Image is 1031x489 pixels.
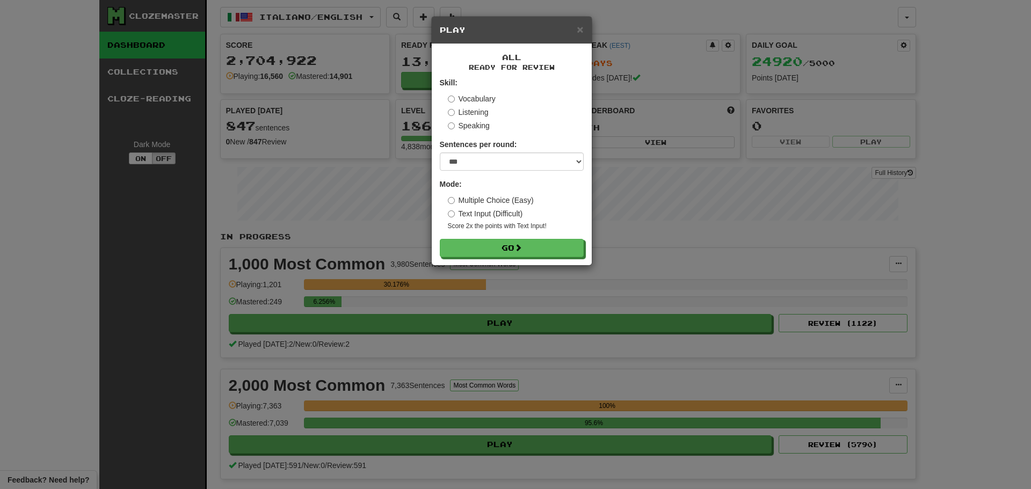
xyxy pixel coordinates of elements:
[448,122,455,129] input: Speaking
[440,25,584,35] h5: Play
[440,63,584,72] small: Ready for Review
[440,139,517,150] label: Sentences per round:
[448,93,496,104] label: Vocabulary
[440,180,462,188] strong: Mode:
[448,222,584,231] small: Score 2x the points with Text Input !
[448,109,455,116] input: Listening
[448,197,455,204] input: Multiple Choice (Easy)
[577,23,583,35] span: ×
[577,24,583,35] button: Close
[440,78,458,87] strong: Skill:
[448,120,490,131] label: Speaking
[448,210,455,217] input: Text Input (Difficult)
[448,107,489,118] label: Listening
[448,208,523,219] label: Text Input (Difficult)
[448,195,534,206] label: Multiple Choice (Easy)
[448,96,455,103] input: Vocabulary
[502,53,521,62] span: All
[440,239,584,257] button: Go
